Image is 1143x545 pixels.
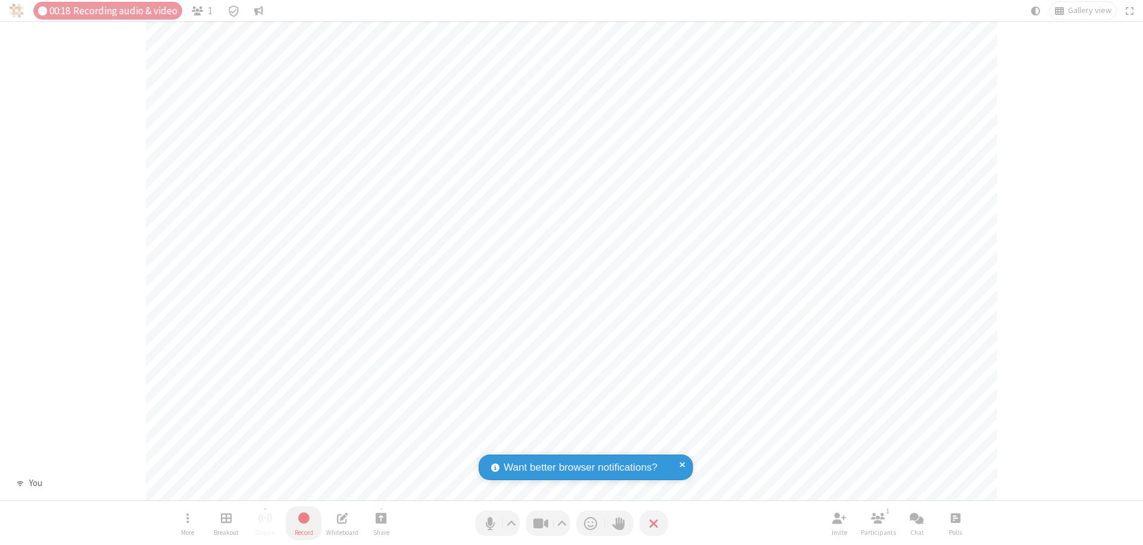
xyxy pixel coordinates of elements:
button: Start sharing [363,506,399,540]
button: Open participant list [187,2,218,20]
div: Audio & video [33,2,182,20]
button: Raise hand [605,510,633,536]
button: Change layout [1050,2,1116,20]
span: Chat [910,529,924,536]
img: QA Selenium DO NOT DELETE OR CHANGE [10,4,24,18]
button: Mute (⌘+Shift+A) [475,510,520,536]
span: 00:18 [49,5,70,17]
button: Video setting [554,510,570,536]
div: 1 [883,506,893,516]
button: Using system theme [1026,2,1045,20]
button: Manage Breakout Rooms [208,506,244,540]
span: Gallery view [1068,6,1111,15]
button: End or leave meeting [639,510,668,536]
div: You [24,477,46,490]
span: 1 [208,5,213,17]
button: Open menu [170,506,205,540]
span: Invite [832,529,847,536]
span: Breakout [214,529,239,536]
span: Polls [949,529,962,536]
span: Record [295,529,313,536]
span: More [181,529,194,536]
button: Open poll [938,506,973,540]
button: Open participant list [860,506,896,540]
button: Fullscreen [1121,2,1139,20]
button: Audio settings [504,510,520,536]
span: Participants [861,529,896,536]
div: Meeting details Encryption enabled [222,2,245,20]
button: Open shared whiteboard [324,506,360,540]
button: Stop recording [286,506,321,540]
span: Whiteboard [326,529,358,536]
button: Open chat [899,506,935,540]
button: Unable to start streaming without first stopping recording [247,506,283,540]
button: Invite participants (⌘+Shift+I) [822,506,857,540]
button: Conversation [249,2,268,20]
button: Send a reaction [576,510,605,536]
span: Want better browser notifications? [504,460,657,475]
span: Stream [255,529,275,536]
span: Recording audio & video [73,5,177,17]
button: Stop video (⌘+Shift+V) [526,510,570,536]
span: Share [373,529,389,536]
